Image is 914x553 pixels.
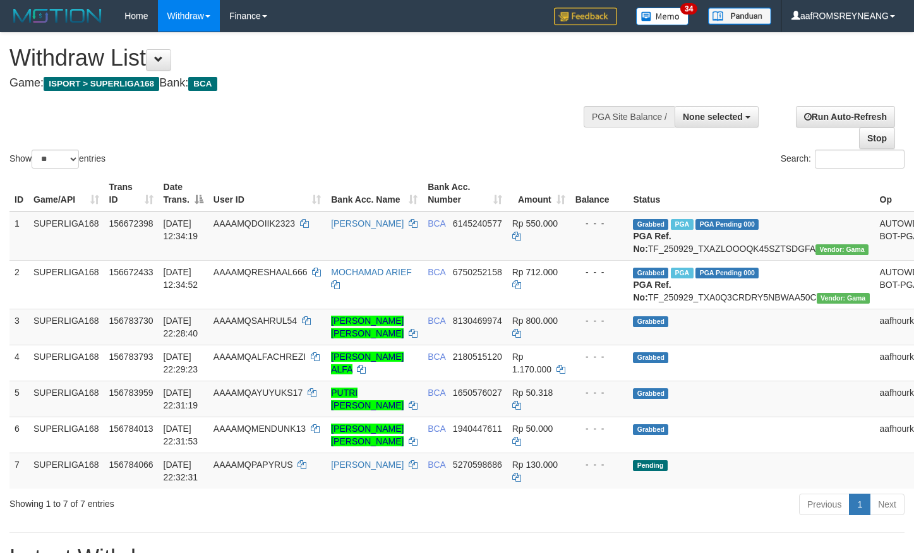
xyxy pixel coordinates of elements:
[584,106,675,128] div: PGA Site Balance /
[9,453,28,489] td: 7
[633,219,668,230] span: Grabbed
[428,352,445,362] span: BCA
[28,309,104,345] td: SUPERLIGA168
[633,424,668,435] span: Grabbed
[453,424,502,434] span: Copy 1940447611 to clipboard
[428,267,445,277] span: BCA
[109,352,153,362] span: 156783793
[109,388,153,398] span: 156783959
[28,345,104,381] td: SUPERLIGA168
[575,458,623,471] div: - - -
[512,352,551,374] span: Rp 1.170.000
[44,77,159,91] span: ISPORT > SUPERLIGA168
[683,112,743,122] span: None selected
[208,175,326,211] th: User ID: activate to sort column ascending
[213,316,297,326] span: AAAAMQSAHRUL54
[32,150,79,169] select: Showentries
[815,244,869,255] span: Vendor URL: https://trx31.1velocity.biz
[331,316,404,338] a: [PERSON_NAME] [PERSON_NAME]
[633,316,668,327] span: Grabbed
[331,388,404,410] a: PUTRI [PERSON_NAME]
[512,424,553,434] span: Rp 50.000
[213,424,306,434] span: AAAAMQMENDUNK13
[628,260,874,309] td: TF_250929_TXA0Q3CRDRY5NBWAA50C
[796,106,895,128] a: Run Auto-Refresh
[428,316,445,326] span: BCA
[575,422,623,435] div: - - -
[331,218,404,229] a: [PERSON_NAME]
[188,77,217,91] span: BCA
[453,460,502,470] span: Copy 5270598686 to clipboard
[628,211,874,261] td: TF_250929_TXAZLOOOQK45SZTSDGFA
[28,211,104,261] td: SUPERLIGA168
[9,45,597,71] h1: Withdraw List
[453,388,502,398] span: Copy 1650576027 to clipboard
[28,417,104,453] td: SUPERLIGA168
[512,267,558,277] span: Rp 712.000
[628,175,874,211] th: Status
[859,128,895,149] a: Stop
[9,309,28,345] td: 3
[9,175,28,211] th: ID
[428,388,445,398] span: BCA
[453,218,502,229] span: Copy 6145240577 to clipboard
[575,350,623,363] div: - - -
[575,217,623,230] div: - - -
[633,388,668,399] span: Grabbed
[512,388,553,398] span: Rp 50.318
[164,267,198,290] span: [DATE] 12:34:52
[159,175,208,211] th: Date Trans.: activate to sort column descending
[680,3,697,15] span: 34
[815,150,905,169] input: Search:
[428,424,445,434] span: BCA
[675,106,759,128] button: None selected
[849,494,870,515] a: 1
[695,219,759,230] span: PGA Pending
[428,460,445,470] span: BCA
[28,453,104,489] td: SUPERLIGA168
[636,8,689,25] img: Button%20Memo.svg
[507,175,570,211] th: Amount: activate to sort column ascending
[799,494,850,515] a: Previous
[554,8,617,25] img: Feedback.jpg
[633,280,671,302] b: PGA Ref. No:
[453,316,502,326] span: Copy 8130469974 to clipboard
[326,175,423,211] th: Bank Acc. Name: activate to sort column ascending
[575,314,623,327] div: - - -
[575,266,623,278] div: - - -
[9,150,105,169] label: Show entries
[708,8,771,25] img: panduan.png
[331,352,404,374] a: [PERSON_NAME] ALFA
[570,175,628,211] th: Balance
[164,316,198,338] span: [DATE] 22:28:40
[671,219,693,230] span: Marked by aafsoycanthlai
[512,218,558,229] span: Rp 550.000
[9,345,28,381] td: 4
[9,417,28,453] td: 6
[164,388,198,410] span: [DATE] 22:31:19
[9,6,105,25] img: MOTION_logo.png
[28,175,104,211] th: Game/API: activate to sort column ascending
[428,218,445,229] span: BCA
[512,316,558,326] span: Rp 800.000
[575,386,623,399] div: - - -
[164,460,198,482] span: [DATE] 22:32:31
[695,268,759,278] span: PGA Pending
[331,460,404,470] a: [PERSON_NAME]
[9,381,28,417] td: 5
[164,352,198,374] span: [DATE] 22:29:23
[28,260,104,309] td: SUPERLIGA168
[633,460,667,471] span: Pending
[109,424,153,434] span: 156784013
[817,293,870,304] span: Vendor URL: https://trx31.1velocity.biz
[109,267,153,277] span: 156672433
[213,388,303,398] span: AAAAMQAYUYUKS17
[109,316,153,326] span: 156783730
[164,424,198,446] span: [DATE] 22:31:53
[671,268,693,278] span: Marked by aafsoycanthlai
[213,218,295,229] span: AAAAMQDOIIK2323
[28,381,104,417] td: SUPERLIGA168
[9,77,597,90] h4: Game: Bank:
[423,175,507,211] th: Bank Acc. Number: activate to sort column ascending
[781,150,905,169] label: Search:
